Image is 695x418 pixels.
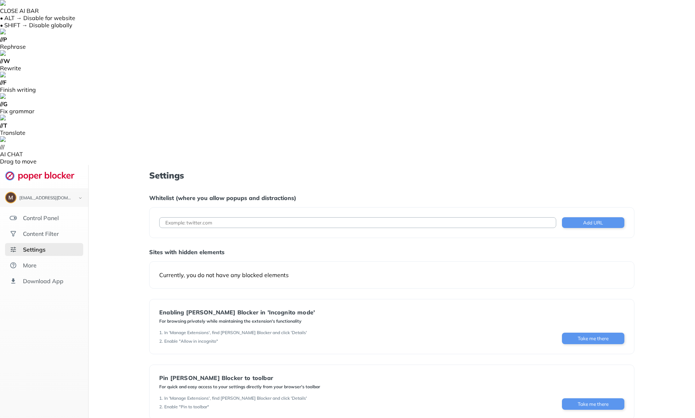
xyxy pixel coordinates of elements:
img: settings-selected.svg [10,246,17,253]
div: 2 . [159,404,163,410]
div: In 'Manage Extensions', find [PERSON_NAME] Blocker and click 'Details' [164,395,307,401]
div: Content Filter [23,230,59,237]
div: Enable "Allow in incognito" [164,338,218,344]
img: chevron-bottom-black.svg [76,194,85,202]
div: Download App [23,277,63,285]
div: Enabling [PERSON_NAME] Blocker in 'Incognito mode' [159,309,315,315]
div: Sites with hidden elements [149,248,634,256]
div: Pin [PERSON_NAME] Blocker to toolbar [159,375,320,381]
div: More [23,262,37,269]
h1: Settings [149,171,634,180]
img: ACg8ocKs5WaNRGzmL0PUjI_2ToAmZ-SC6S8YkDQ07i_1eRhaigQpDQ=s96-c [6,193,16,203]
button: Take me there [562,398,624,410]
div: kaikobadc@gmail.com [19,196,72,201]
button: Take me there [562,333,624,344]
div: For quick and easy access to your settings directly from your browser's toolbar [159,384,320,390]
div: Whitelist (where you allow popups and distractions) [149,194,634,201]
div: Enable "Pin to toolbar" [164,404,209,410]
img: features.svg [10,214,17,222]
button: Add URL [562,217,624,228]
img: about.svg [10,262,17,269]
div: 2 . [159,338,163,344]
div: Control Panel [23,214,59,222]
div: 1 . [159,395,163,401]
div: Currently, you do not have any blocked elements [159,271,624,279]
div: Settings [23,246,46,253]
img: download-app.svg [10,277,17,285]
input: Example: twitter.com [159,217,556,228]
div: In 'Manage Extensions', find [PERSON_NAME] Blocker and click 'Details' [164,330,307,336]
img: social.svg [10,230,17,237]
div: 1 . [159,330,163,336]
img: logo-webpage.svg [5,171,82,181]
div: For browsing privately while maintaining the extension's functionality [159,318,315,324]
